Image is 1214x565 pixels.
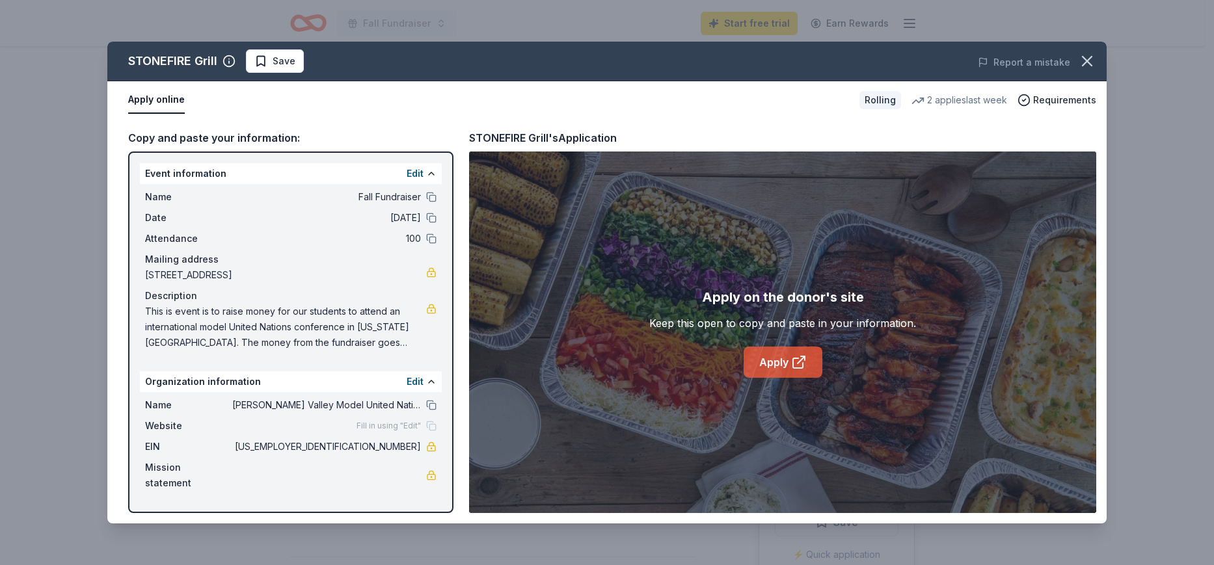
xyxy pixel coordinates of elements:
[744,347,822,378] a: Apply
[145,418,232,434] span: Website
[232,397,421,413] span: [PERSON_NAME] Valley Model United Nations Booster
[1033,92,1096,108] span: Requirements
[145,252,437,267] div: Mailing address
[145,288,437,304] div: Description
[357,421,421,431] span: Fill in using "Edit"
[246,49,304,73] button: Save
[145,210,232,226] span: Date
[407,374,424,389] button: Edit
[232,231,421,246] span: 100
[232,189,421,205] span: Fall Fundraiser
[128,129,453,146] div: Copy and paste your information:
[232,210,421,226] span: [DATE]
[469,129,617,146] div: STONEFIRE Grill's Application
[145,267,426,283] span: [STREET_ADDRESS]
[978,55,1070,70] button: Report a mistake
[702,287,864,308] div: Apply on the donor's site
[140,163,442,184] div: Event information
[140,371,442,392] div: Organization information
[145,460,232,491] span: Mission statement
[1018,92,1096,108] button: Requirements
[859,91,901,109] div: Rolling
[232,439,421,454] span: [US_EMPLOYER_IDENTIFICATION_NUMBER]
[145,397,232,413] span: Name
[649,315,916,331] div: Keep this open to copy and paste in your information.
[407,166,424,181] button: Edit
[145,304,426,350] span: This is event is to raise money for our students to attend an international model United Nations ...
[145,439,232,454] span: EIN
[273,53,295,69] span: Save
[128,51,217,72] div: STONEFIRE Grill
[911,92,1007,108] div: 2 applies last week
[128,86,185,114] button: Apply online
[145,189,232,205] span: Name
[145,231,232,246] span: Attendance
